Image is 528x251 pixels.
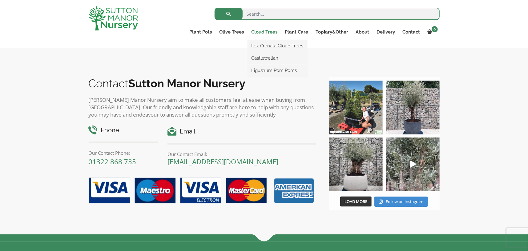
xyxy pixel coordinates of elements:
[281,28,312,36] a: Plant Care
[248,28,281,36] a: Cloud Trees
[248,66,307,75] a: Ligustrum Pom Poms
[379,199,383,204] svg: Instagram
[312,28,352,36] a: Topiary&Other
[386,81,440,134] img: A beautiful multi-stem Spanish Olive tree potted in our luxurious fibre clay pots 😍😍
[410,161,416,168] svg: Play
[167,157,278,166] a: [EMAIL_ADDRESS][DOMAIN_NAME]
[373,28,399,36] a: Delivery
[89,96,316,118] p: [PERSON_NAME] Manor Nursery aim to make all customers feel at ease when buying from [GEOGRAPHIC_D...
[329,137,383,191] img: Check out this beauty we potted at our nursery today ❤️‍🔥 A huge, ancient gnarled Olive tree plan...
[89,6,138,30] img: logo
[340,197,372,207] button: Load More
[386,199,424,204] span: Follow on Instagram
[352,28,373,36] a: About
[329,81,383,134] img: Our elegant & picturesque Angustifolia Cones are an exquisite addition to your Bay Tree collectio...
[432,26,438,32] span: 0
[84,174,316,208] img: payment-options.png
[248,54,307,63] a: Castlewellan
[399,28,424,36] a: Contact
[89,157,136,166] a: 01322 868 735
[424,28,440,36] a: 0
[129,77,246,90] b: Sutton Manor Nursery
[386,137,440,191] img: New arrivals Monday morning of beautiful olive trees 🤩🤩 The weather is beautiful this summer, gre...
[345,199,367,204] span: Load More
[216,28,248,36] a: Olive Trees
[215,8,440,20] input: Search...
[167,150,316,158] p: Our Contact Email:
[89,149,159,157] p: Our Contact Phone:
[89,77,316,90] h2: Contact
[89,125,159,135] h4: Phone
[386,137,440,191] a: Play
[374,197,428,207] a: Instagram Follow on Instagram
[167,127,316,136] h4: Email
[186,28,216,36] a: Plant Pots
[248,41,307,50] a: Ilex Crenata Cloud Trees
